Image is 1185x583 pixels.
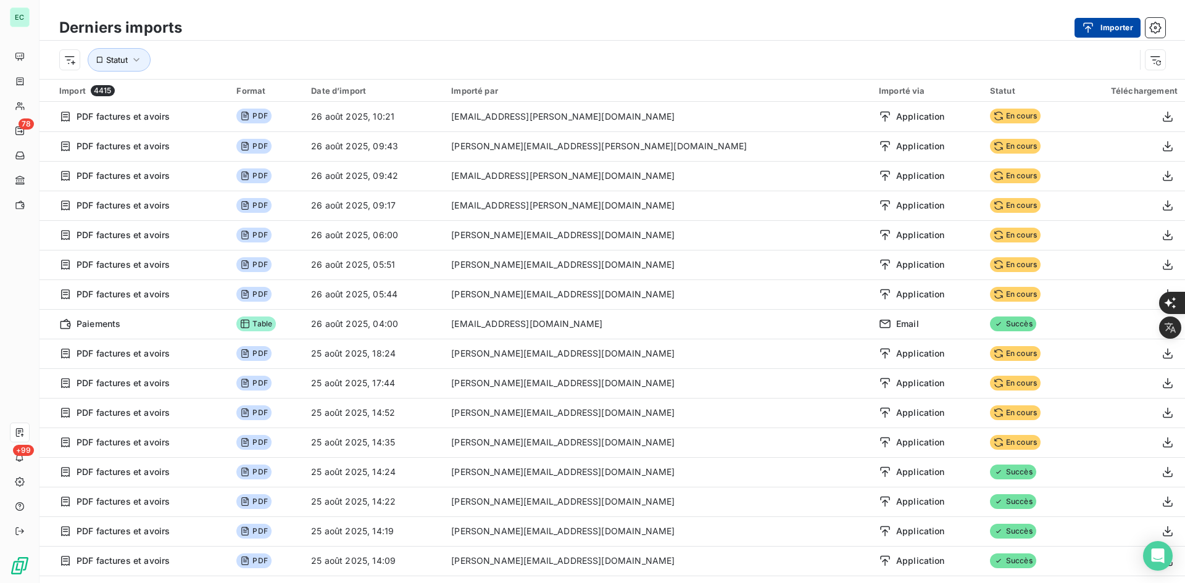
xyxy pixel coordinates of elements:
td: [EMAIL_ADDRESS][PERSON_NAME][DOMAIN_NAME] [444,102,871,131]
span: Application [896,466,945,478]
span: Statut [106,55,128,65]
td: [PERSON_NAME][EMAIL_ADDRESS][DOMAIN_NAME] [444,428,871,457]
span: Paiements [77,318,120,330]
div: Open Intercom Messenger [1143,541,1173,571]
span: Application [896,347,945,360]
span: En cours [990,109,1041,123]
td: [PERSON_NAME][EMAIL_ADDRESS][PERSON_NAME][DOMAIN_NAME] [444,131,871,161]
span: PDF [236,553,271,568]
span: En cours [990,168,1041,183]
td: 26 août 2025, 09:17 [304,191,444,220]
span: Application [896,525,945,537]
td: [PERSON_NAME][EMAIL_ADDRESS][DOMAIN_NAME] [444,279,871,309]
td: [PERSON_NAME][EMAIL_ADDRESS][DOMAIN_NAME] [444,516,871,546]
span: Application [896,495,945,508]
span: PDF [236,435,271,450]
div: Importé via [879,86,975,96]
span: PDF [236,198,271,213]
span: Succès [990,553,1036,568]
div: Téléchargement [1080,86,1178,96]
td: 25 août 2025, 14:09 [304,546,444,576]
span: PDF [236,287,271,302]
span: PDF [236,405,271,420]
span: En cours [990,228,1041,242]
span: PDF factures et avoirs [77,555,170,567]
span: PDF factures et avoirs [77,495,170,508]
span: En cours [990,257,1041,272]
td: 25 août 2025, 18:24 [304,339,444,368]
span: PDF factures et avoirs [77,466,170,478]
td: [PERSON_NAME][EMAIL_ADDRESS][DOMAIN_NAME] [444,339,871,368]
td: 26 août 2025, 06:00 [304,220,444,250]
span: PDF [236,524,271,539]
span: Succès [990,524,1036,539]
span: PDF [236,228,271,242]
span: En cours [990,435,1041,450]
td: [PERSON_NAME][EMAIL_ADDRESS][DOMAIN_NAME] [444,368,871,398]
td: [EMAIL_ADDRESS][PERSON_NAME][DOMAIN_NAME] [444,191,871,220]
div: Date d’import [311,86,436,96]
span: Succès [990,465,1036,479]
img: Logo LeanPay [10,556,30,576]
span: Application [896,258,945,271]
td: 26 août 2025, 09:43 [304,131,444,161]
span: En cours [990,405,1041,420]
td: 26 août 2025, 05:51 [304,250,444,279]
span: Table [236,316,276,331]
span: En cours [990,376,1041,391]
td: [EMAIL_ADDRESS][DOMAIN_NAME] [444,309,871,339]
td: 26 août 2025, 04:00 [304,309,444,339]
td: 25 août 2025, 14:52 [304,398,444,428]
span: Application [896,110,945,123]
td: [PERSON_NAME][EMAIL_ADDRESS][DOMAIN_NAME] [444,457,871,487]
td: 26 août 2025, 05:44 [304,279,444,309]
span: PDF [236,376,271,391]
span: Application [896,407,945,419]
span: Application [896,140,945,152]
span: PDF factures et avoirs [77,170,170,182]
span: PDF factures et avoirs [77,199,170,212]
span: Application [896,199,945,212]
td: 25 août 2025, 14:24 [304,457,444,487]
span: PDF factures et avoirs [77,347,170,360]
td: 26 août 2025, 09:42 [304,161,444,191]
span: PDF factures et avoirs [77,288,170,300]
div: Format [236,86,296,96]
span: PDF [236,139,271,154]
span: PDF [236,494,271,509]
td: [PERSON_NAME][EMAIL_ADDRESS][DOMAIN_NAME] [444,250,871,279]
div: Import [59,85,222,96]
td: 25 août 2025, 17:44 [304,368,444,398]
a: 78 [10,121,29,141]
button: Statut [88,48,151,72]
td: [PERSON_NAME][EMAIL_ADDRESS][DOMAIN_NAME] [444,487,871,516]
span: 4415 [91,85,115,96]
span: Application [896,436,945,449]
td: [PERSON_NAME][EMAIL_ADDRESS][DOMAIN_NAME] [444,220,871,250]
span: En cours [990,346,1041,361]
span: PDF factures et avoirs [77,377,170,389]
button: Importer [1075,18,1141,38]
span: PDF factures et avoirs [77,436,170,449]
span: Application [896,170,945,182]
span: PDF factures et avoirs [77,110,170,123]
span: En cours [990,139,1041,154]
span: 78 [19,118,34,130]
span: PDF factures et avoirs [77,407,170,419]
span: PDF [236,168,271,183]
span: PDF factures et avoirs [77,258,170,271]
span: En cours [990,287,1041,302]
span: PDF [236,346,271,361]
span: PDF [236,257,271,272]
span: Application [896,377,945,389]
span: Succès [990,494,1036,509]
div: Statut [990,86,1065,96]
td: 25 août 2025, 14:22 [304,487,444,516]
h3: Derniers imports [59,17,182,39]
td: 25 août 2025, 14:19 [304,516,444,546]
span: PDF factures et avoirs [77,229,170,241]
span: Email [896,318,919,330]
td: 26 août 2025, 10:21 [304,102,444,131]
span: PDF factures et avoirs [77,140,170,152]
span: PDF [236,109,271,123]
